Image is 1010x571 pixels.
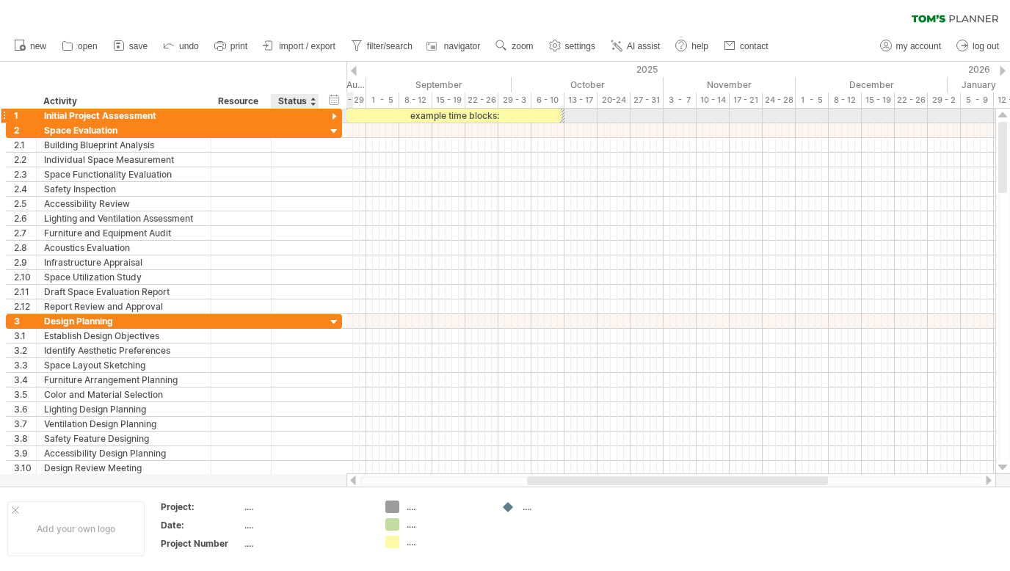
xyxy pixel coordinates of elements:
[218,94,263,109] div: Resource
[7,501,145,556] div: Add your own logo
[14,270,36,284] div: 2.10
[333,92,366,108] div: 25 - 29
[565,41,595,51] span: settings
[44,446,203,460] div: Accessibility Design Planning
[44,153,203,167] div: Individual Space Measurement
[278,94,310,109] div: Status
[161,519,241,531] div: Date:
[512,77,664,92] div: October 2025
[664,92,697,108] div: 3 - 7
[444,41,480,51] span: navigator
[14,197,36,211] div: 2.5
[367,41,413,51] span: filter/search
[14,255,36,269] div: 2.9
[14,329,36,343] div: 3.1
[14,109,36,123] div: 1
[14,343,36,357] div: 3.2
[14,167,36,181] div: 2.3
[961,92,994,108] div: 5 - 9
[366,92,399,108] div: 1 - 5
[627,41,660,51] span: AI assist
[896,41,941,51] span: my account
[607,37,664,56] a: AI assist
[432,92,465,108] div: 15 - 19
[672,37,713,56] a: help
[44,402,203,416] div: Lighting Design Planning
[14,358,36,372] div: 3.3
[58,37,102,56] a: open
[14,446,36,460] div: 3.9
[523,501,603,513] div: ....
[211,37,252,56] a: print
[14,241,36,255] div: 2.8
[512,41,533,51] span: zoom
[44,358,203,372] div: Space Layout Sketching
[973,41,999,51] span: log out
[796,77,948,92] div: December 2025
[44,138,203,152] div: Building Blueprint Analysis
[10,37,51,56] a: new
[14,285,36,299] div: 2.11
[691,41,708,51] span: help
[465,92,498,108] div: 22 - 26
[424,37,484,56] a: navigator
[730,92,763,108] div: 17 - 21
[44,461,203,475] div: Design Review Meeting
[407,518,487,531] div: ....
[407,536,487,548] div: ....
[78,41,98,51] span: open
[531,92,564,108] div: 6 - 10
[43,94,203,109] div: Activity
[230,41,247,51] span: print
[44,255,203,269] div: Infrastructure Appraisal
[545,37,600,56] a: settings
[720,37,773,56] a: contact
[631,92,664,108] div: 27 - 31
[347,37,417,56] a: filter/search
[14,123,36,137] div: 2
[44,270,203,284] div: Space Utilization Study
[44,329,203,343] div: Establish Design Objectives
[44,373,203,387] div: Furniture Arrangement Planning
[597,92,631,108] div: 20-24
[14,182,36,196] div: 2.4
[366,77,512,92] div: September 2025
[44,417,203,431] div: Ventilation Design Planning
[129,41,148,51] span: save
[44,241,203,255] div: Acoustics Evaluation
[697,92,730,108] div: 10 - 14
[407,501,487,513] div: ....
[44,432,203,445] div: Safety Feature Designing
[895,92,928,108] div: 22 - 26
[14,138,36,152] div: 2.1
[498,92,531,108] div: 29 - 3
[796,92,829,108] div: 1 - 5
[492,37,537,56] a: zoom
[44,314,203,328] div: Design Planning
[14,211,36,225] div: 2.6
[44,123,203,137] div: Space Evaluation
[14,402,36,416] div: 3.6
[928,92,961,108] div: 29 - 2
[44,182,203,196] div: Safety Inspection
[109,37,152,56] a: save
[14,226,36,240] div: 2.7
[876,37,945,56] a: my account
[862,92,895,108] div: 15 - 19
[14,388,36,401] div: 3.5
[44,197,203,211] div: Accessibility Review
[14,153,36,167] div: 2.2
[399,92,432,108] div: 8 - 12
[44,388,203,401] div: Color and Material Selection
[763,92,796,108] div: 24 - 28
[244,537,368,550] div: ....
[740,41,769,51] span: contact
[179,41,199,51] span: undo
[30,41,46,51] span: new
[44,226,203,240] div: Furniture and Equipment Audit
[159,37,203,56] a: undo
[14,314,36,328] div: 3
[564,92,597,108] div: 13 - 17
[14,373,36,387] div: 3.4
[14,417,36,431] div: 3.7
